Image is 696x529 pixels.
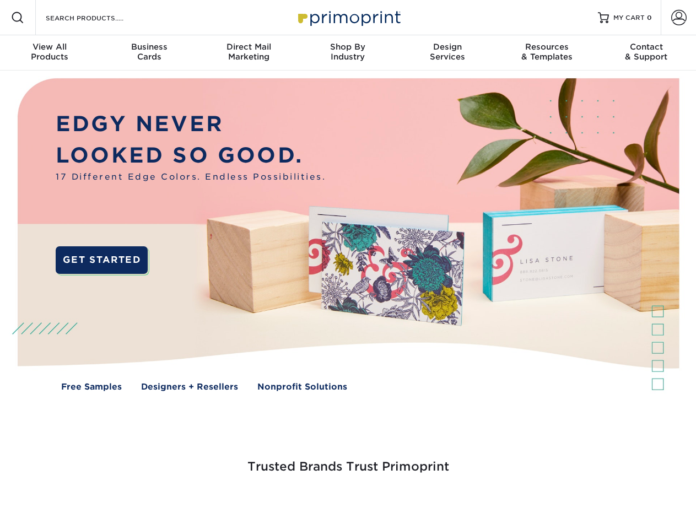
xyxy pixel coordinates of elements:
span: Direct Mail [199,42,298,52]
span: Contact [597,42,696,52]
div: Industry [298,42,397,62]
img: Google [281,503,282,503]
span: Business [99,42,198,52]
a: Free Samples [61,381,122,393]
img: Primoprint [293,6,403,29]
img: Goodwill [595,503,596,503]
a: Contact& Support [597,35,696,71]
span: Resources [497,42,596,52]
h3: Trusted Brands Trust Primoprint [26,433,671,487]
span: Shop By [298,42,397,52]
a: BusinessCards [99,35,198,71]
a: Direct MailMarketing [199,35,298,71]
input: SEARCH PRODUCTS..... [45,11,152,24]
a: Shop ByIndustry [298,35,397,71]
div: & Support [597,42,696,62]
a: Resources& Templates [497,35,596,71]
div: Cards [99,42,198,62]
a: Nonprofit Solutions [257,381,347,393]
span: MY CART [613,13,645,23]
span: 17 Different Edge Colors. Endless Possibilities. [56,171,326,183]
span: 0 [647,14,652,21]
div: Services [398,42,497,62]
p: EDGY NEVER [56,109,326,140]
div: Marketing [199,42,298,62]
div: & Templates [497,42,596,62]
img: Amazon [490,503,491,503]
span: Design [398,42,497,52]
a: DesignServices [398,35,497,71]
a: GET STARTED [56,246,148,274]
a: Designers + Resellers [141,381,238,393]
img: Freeform [165,503,166,503]
p: LOOKED SO GOOD. [56,140,326,171]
